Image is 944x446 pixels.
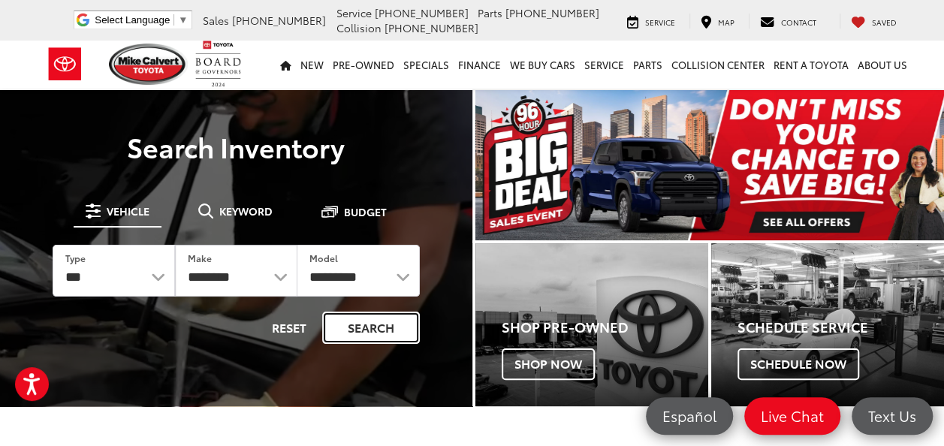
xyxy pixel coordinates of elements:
span: Saved [872,17,897,28]
a: Home [276,41,296,89]
label: Type [65,252,86,264]
a: Collision Center [667,41,769,89]
a: WE BUY CARS [505,41,580,89]
a: Select Language​ [95,14,188,26]
span: Budget [344,206,387,217]
a: Live Chat [744,397,840,435]
a: Text Us [852,397,933,435]
span: Text Us [861,406,924,425]
span: [PHONE_NUMBER] [385,20,478,35]
a: Map [689,14,746,29]
h4: Schedule Service [737,320,944,335]
h4: Shop Pre-Owned [502,320,708,335]
span: Sales [203,13,229,28]
span: Español [655,406,724,425]
h3: Search Inventory [32,131,441,161]
span: Collision [336,20,382,35]
span: Select Language [95,14,170,26]
span: ​ [173,14,174,26]
a: Shop Pre-Owned Shop Now [475,243,708,406]
label: Make [188,252,212,264]
a: New [296,41,328,89]
a: My Saved Vehicles [840,14,908,29]
span: [PHONE_NUMBER] [232,13,326,28]
img: Mike Calvert Toyota [109,44,188,85]
label: Model [309,252,338,264]
a: Specials [399,41,454,89]
a: Service [580,41,629,89]
span: ▼ [178,14,188,26]
a: Contact [749,14,828,29]
a: Pre-Owned [328,41,399,89]
button: Search [322,312,420,344]
span: [PHONE_NUMBER] [375,5,469,20]
a: Schedule Service Schedule Now [711,243,944,406]
span: Shop Now [502,348,595,380]
span: Keyword [219,206,273,216]
span: [PHONE_NUMBER] [505,5,599,20]
a: About Us [853,41,912,89]
span: Vehicle [107,206,149,216]
span: Map [718,17,734,28]
span: Parts [478,5,502,20]
img: Toyota [37,40,93,89]
span: Contact [781,17,816,28]
a: Parts [629,41,667,89]
span: Live Chat [753,406,831,425]
a: Service [616,14,686,29]
div: Toyota [475,243,708,406]
span: Service [645,17,675,28]
a: Rent a Toyota [769,41,853,89]
span: Schedule Now [737,348,859,380]
a: Español [646,397,733,435]
span: Service [336,5,372,20]
a: Finance [454,41,505,89]
button: Reset [259,312,319,344]
div: Toyota [711,243,944,406]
